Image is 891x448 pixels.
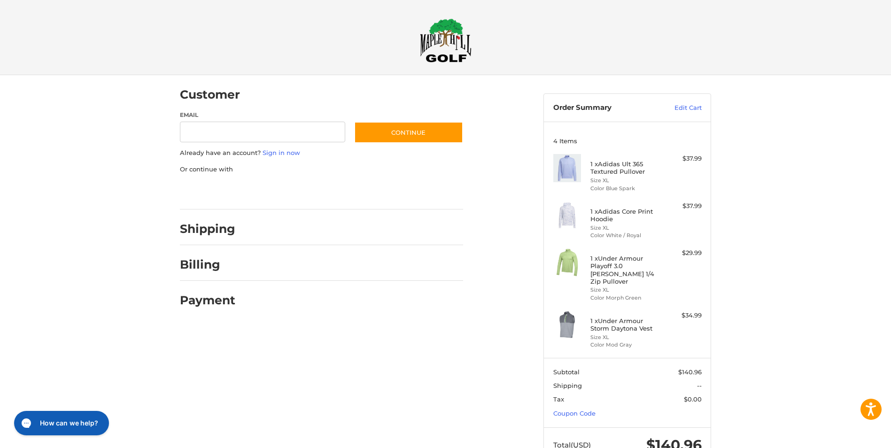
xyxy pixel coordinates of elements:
h4: 1 x Adidas Ult 365 Textured Pullover [590,160,662,176]
h3: 4 Items [553,137,702,145]
h4: 1 x Adidas Core Print Hoodie [590,208,662,223]
div: $34.99 [665,311,702,320]
span: Subtotal [553,368,580,376]
li: Size XL [590,177,662,185]
iframe: Gorgias live chat messenger [9,408,112,439]
a: Coupon Code [553,409,596,417]
h4: 1 x Under Armour Playoff 3.0 [PERSON_NAME] 1/4 Zip Pullover [590,255,662,285]
li: Size XL [590,333,662,341]
div: $37.99 [665,201,702,211]
iframe: PayPal-paylater [256,183,327,200]
a: Sign in now [263,149,300,156]
div: $29.99 [665,248,702,258]
iframe: PayPal-paypal [177,183,248,200]
p: Already have an account? [180,148,463,158]
li: Color Morph Green [590,294,662,302]
p: Or continue with [180,165,463,174]
span: -- [697,382,702,389]
a: Edit Cart [654,103,702,113]
li: Size XL [590,224,662,232]
li: Color Mod Gray [590,341,662,349]
li: Color Blue Spark [590,185,662,193]
h3: Order Summary [553,103,654,113]
iframe: PayPal-venmo [336,183,407,200]
div: $37.99 [665,154,702,163]
span: Shipping [553,382,582,389]
li: Color White / Royal [590,232,662,239]
li: Size XL [590,286,662,294]
span: $0.00 [684,395,702,403]
button: Continue [354,122,463,143]
span: Tax [553,395,564,403]
h4: 1 x Under Armour Storm Daytona Vest [590,317,662,332]
img: Maple Hill Golf [420,18,472,62]
h2: Shipping [180,222,235,236]
h2: Payment [180,293,235,308]
h2: Billing [180,257,235,272]
span: $140.96 [678,368,702,376]
h2: Customer [180,87,240,102]
label: Email [180,111,345,119]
